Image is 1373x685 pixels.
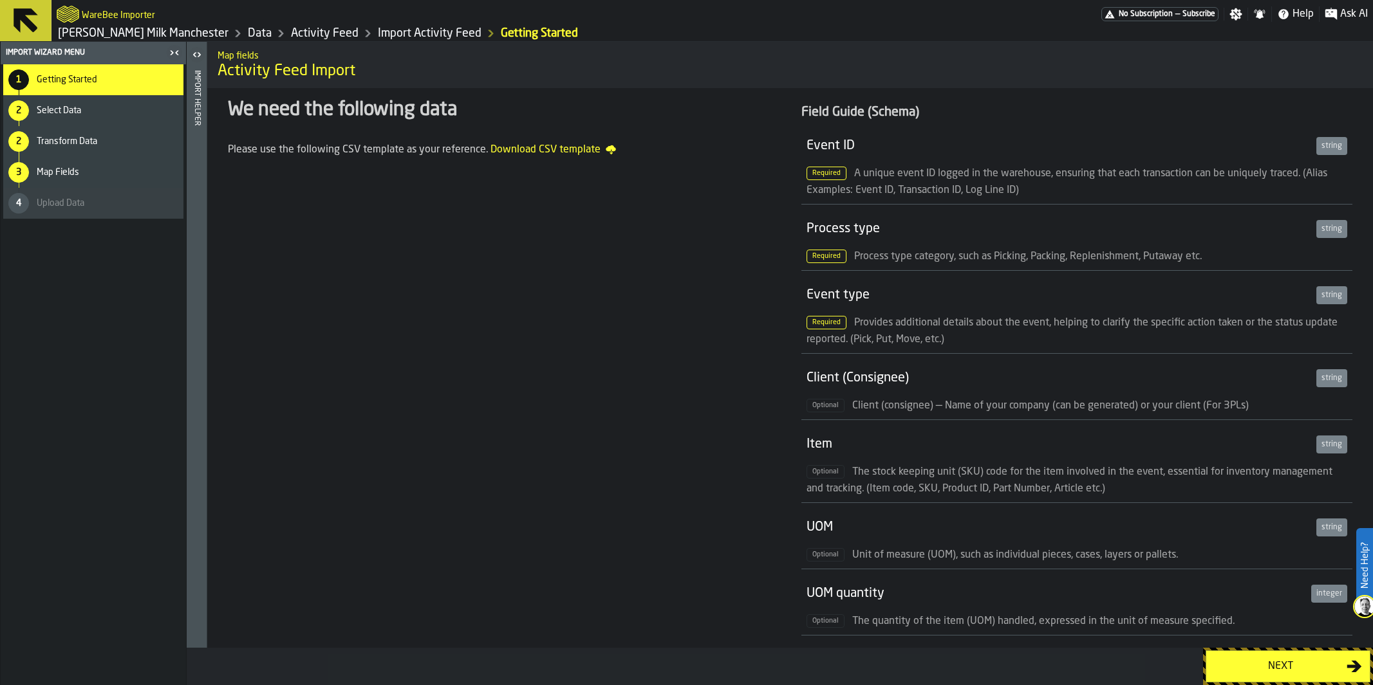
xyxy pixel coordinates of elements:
div: We need the following data [228,98,780,122]
a: link-to-/wh/i/b09612b5-e9f1-4a3a-b0a4-784729d61419 [58,26,229,41]
div: string [1316,286,1347,304]
span: Required [807,167,846,180]
span: Optional [807,614,845,628]
span: Please use the following CSV template as your reference. [228,145,488,155]
li: menu Getting Started [3,64,183,95]
div: 2 [8,131,29,152]
span: Optional [807,465,845,479]
span: — [1175,10,1180,19]
label: Need Help? [1358,529,1372,601]
span: Upload Data [37,198,84,208]
span: Help [1293,6,1314,22]
label: button-toggle-Settings [1224,8,1247,21]
a: link-to-/wh/i/b09612b5-e9f1-4a3a-b0a4-784729d61419/import/activity/a2c58181-3245-4292-adb7-fad51e... [501,26,578,41]
a: Download CSV template [490,142,616,159]
div: 4 [8,193,29,214]
span: No Subscription [1119,10,1173,19]
a: logo-header [57,3,79,26]
div: Item [807,435,1312,453]
h2: Sub Title [218,48,1363,61]
a: link-to-/wh/i/b09612b5-e9f1-4a3a-b0a4-784729d61419/data/activity [291,26,359,41]
a: link-to-/wh/i/b09612b5-e9f1-4a3a-b0a4-784729d61419/import/activity/ [378,26,481,41]
nav: Breadcrumb [57,26,713,41]
h2: Sub Title [82,8,155,21]
div: 1 [8,69,29,90]
div: Event ID [807,137,1312,155]
span: Required [807,316,846,329]
span: Select Data [37,105,81,116]
div: 3 [8,162,29,183]
span: Download CSV template [490,142,616,158]
span: Optional [807,548,845,562]
label: button-toggle-Close me [165,45,183,60]
span: Client (consignee) — Name of your company (can be generated) or your client (For 3PLs) [852,401,1249,411]
span: Transform Data [37,136,97,147]
span: Getting Started [37,75,97,85]
span: Required [807,250,846,263]
li: menu Map Fields [3,157,183,188]
div: string [1316,435,1347,453]
span: Subscribe [1182,10,1215,19]
span: Activity Feed Import [218,61,1363,82]
span: The stock keeping unit (SKU) code for the item involved in the event, essential for inventory man... [807,467,1332,494]
span: Ask AI [1340,6,1368,22]
div: Next [1214,659,1347,674]
div: Menu Subscription [1101,7,1219,21]
div: string [1316,137,1347,155]
div: Client (Consignee) [807,369,1312,387]
header: Import Helper [187,42,207,648]
button: button-Next [1206,650,1370,682]
label: button-toggle-Notifications [1248,8,1271,21]
a: link-to-/wh/i/b09612b5-e9f1-4a3a-b0a4-784729d61419/data [248,26,272,41]
div: string [1316,369,1347,387]
div: title-Activity Feed Import [207,42,1373,88]
a: link-to-/wh/i/b09612b5-e9f1-4a3a-b0a4-784729d61419/pricing/ [1101,7,1219,21]
div: Event type [807,286,1312,304]
div: UOM [807,518,1312,536]
div: Import Helper [192,68,201,644]
div: integer [1311,585,1347,603]
li: menu Upload Data [3,188,183,219]
div: UOM quantity [807,585,1307,603]
div: string [1316,220,1347,238]
label: button-toggle-Help [1272,6,1319,22]
span: Unit of measure (UOM), such as individual pieces, cases, layers or pallets. [852,550,1178,560]
li: menu Transform Data [3,126,183,157]
span: A unique event ID logged in the warehouse, ensuring that each transaction can be uniquely traced.... [807,169,1327,196]
label: button-toggle-Ask AI [1320,6,1373,22]
label: button-toggle-Open [188,44,206,68]
div: 2 [8,100,29,121]
div: Field Guide (Schema) [801,104,1353,122]
span: Optional [807,399,845,412]
span: Process type category, such as Picking, Packing, Replenishment, Putaway etc. [854,251,1202,262]
div: Process type [807,220,1312,238]
div: string [1316,518,1347,536]
header: Import Wizard Menu [1,42,186,64]
span: The quantity of the item (UOM) handled, expressed in the unit of measure specified. [852,616,1235,626]
li: menu Select Data [3,95,183,126]
span: Provides additional details about the event, helping to clarify the specific action taken or the ... [807,318,1338,345]
span: Map Fields [37,167,79,178]
div: Import Wizard Menu [3,48,165,57]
